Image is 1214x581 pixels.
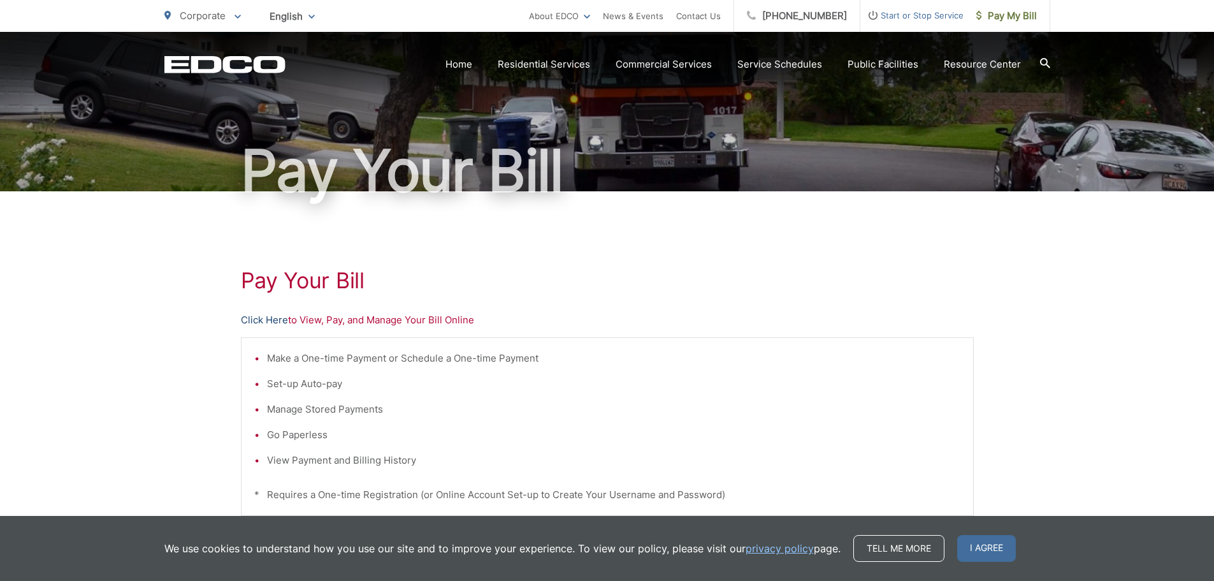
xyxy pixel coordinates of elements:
a: Residential Services [498,57,590,72]
span: I agree [957,535,1016,562]
a: Contact Us [676,8,721,24]
a: Click Here [241,313,288,328]
a: privacy policy [746,541,814,556]
a: News & Events [603,8,663,24]
a: Home [445,57,472,72]
span: English [260,5,324,27]
h1: Pay Your Bill [241,268,974,293]
li: Set-up Auto-pay [267,376,960,392]
span: Corporate [180,10,226,22]
li: Make a One-time Payment or Schedule a One-time Payment [267,351,960,366]
li: Go Paperless [267,427,960,443]
span: Pay My Bill [976,8,1037,24]
p: * Requires a One-time Registration (or Online Account Set-up to Create Your Username and Password) [254,487,960,503]
a: Public Facilities [848,57,918,72]
h1: Pay Your Bill [164,139,1050,203]
li: Manage Stored Payments [267,402,960,417]
p: We use cookies to understand how you use our site and to improve your experience. To view our pol... [164,541,841,556]
li: View Payment and Billing History [267,453,960,468]
a: Resource Center [944,57,1021,72]
a: Service Schedules [737,57,822,72]
a: About EDCO [529,8,590,24]
a: EDCD logo. Return to the homepage. [164,55,285,73]
p: to View, Pay, and Manage Your Bill Online [241,313,974,328]
a: Tell me more [853,535,944,562]
a: Commercial Services [616,57,712,72]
